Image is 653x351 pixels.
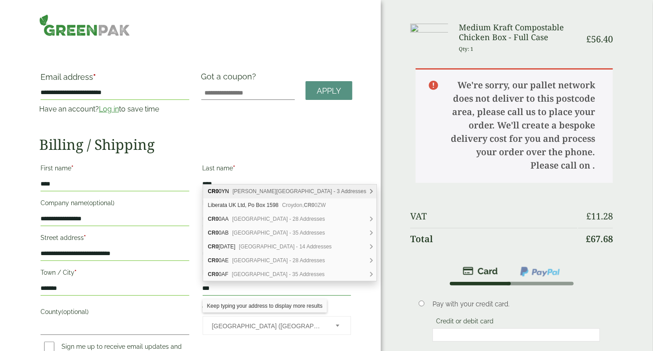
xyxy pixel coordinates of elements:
[203,299,327,313] div: Keep typing your address to display more results
[212,317,324,335] span: United Kingdom (UK)
[304,202,314,208] b: CR0
[463,266,498,277] img: stripe.png
[93,72,96,82] abbr: required
[232,257,325,264] span: [GEOGRAPHIC_DATA] - 28 Addresses
[459,23,577,42] h3: Medium Kraft Compostable Chicken Box - Full Case
[208,216,219,222] b: CR0
[416,68,613,183] p: We're sorry, our pallet network does not deliver to this postcode area, please call us to place y...
[203,226,377,240] div: CR0 0AB
[233,165,236,172] abbr: required
[232,271,325,277] span: [GEOGRAPHIC_DATA] - 35 Addresses
[208,230,219,236] b: CR0
[74,269,77,276] abbr: required
[410,228,577,250] th: Total
[61,308,89,315] span: (optional)
[201,72,260,86] label: Got a coupon?
[433,318,497,327] label: Credit or debit card
[433,299,600,309] p: Pay with your credit card.
[39,14,130,36] img: GreenPak Supplies
[317,86,341,96] span: Apply
[84,234,86,241] abbr: required
[410,206,577,227] th: VAT
[586,233,591,245] span: £
[586,210,591,222] span: £
[239,244,331,250] span: [GEOGRAPHIC_DATA] - 14 Addresses
[306,81,352,100] a: Apply
[435,331,597,339] iframe: Secure card payment input frame
[39,136,352,153] h2: Billing / Shipping
[232,216,325,222] span: [GEOGRAPHIC_DATA] - 28 Addresses
[203,162,351,177] label: Last name
[586,33,613,45] bdi: 56.40
[39,104,191,115] p: Have an account? to save time
[519,266,561,277] img: ppcp-gateway.png
[41,266,189,281] label: Town / City
[232,230,325,236] span: [GEOGRAPHIC_DATA] - 35 Addresses
[233,188,366,194] span: [PERSON_NAME][GEOGRAPHIC_DATA] - 3 Addresses
[41,73,189,86] label: Email address
[459,45,473,52] small: Qty: 1
[586,233,613,245] bdi: 67.68
[586,210,613,222] bdi: 11.28
[41,231,189,247] label: Street address
[41,306,189,321] label: County
[208,257,219,264] b: CR0
[203,212,377,226] div: CR0 0AA
[203,185,377,198] div: CR0 0YN
[203,316,351,335] span: Country/Region
[208,188,219,194] b: CR0
[41,197,189,212] label: Company name
[208,271,219,277] b: CR0
[586,33,591,45] span: £
[99,105,119,113] a: Log in
[282,202,326,208] span: Croydon, 0ZW
[87,199,114,206] span: (optional)
[208,244,219,250] b: CR0
[203,268,377,281] div: CR0 0AF
[41,162,189,177] label: First name
[203,254,377,268] div: CR0 0AE
[203,240,377,254] div: CR0 0AD
[71,165,73,172] abbr: required
[203,198,377,212] div: Liberata UK Ltd, Po Box 1598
